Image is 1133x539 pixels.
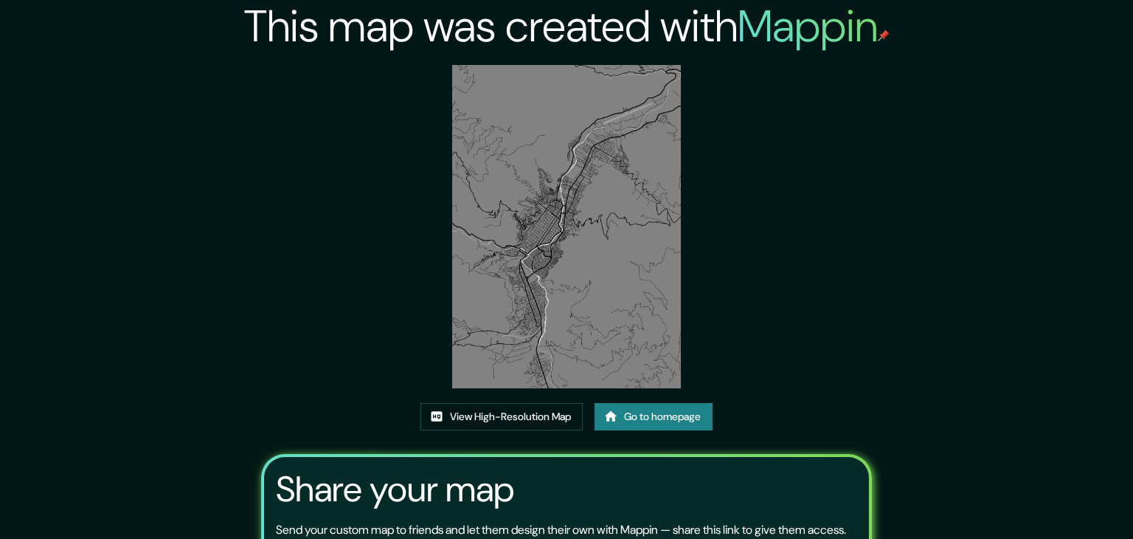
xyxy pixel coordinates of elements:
iframe: Help widget launcher [1002,481,1117,523]
a: Go to homepage [595,403,713,430]
img: created-map [452,65,681,388]
img: mappin-pin [878,30,890,41]
p: Send your custom map to friends and let them design their own with Mappin — share this link to gi... [276,521,846,539]
h3: Share your map [276,469,514,510]
a: View High-Resolution Map [420,403,583,430]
